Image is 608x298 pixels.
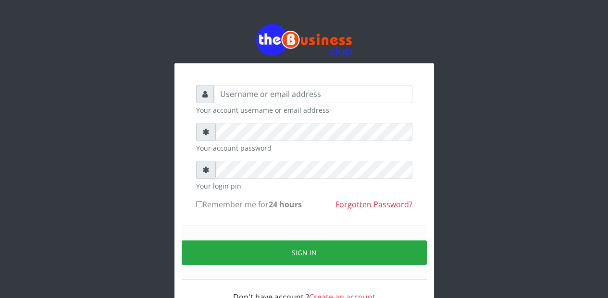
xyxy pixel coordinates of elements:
label: Remember me for [196,199,302,210]
a: Forgotten Password? [335,199,412,210]
b: 24 hours [269,199,302,210]
small: Your account password [196,143,412,153]
button: Sign in [182,240,427,265]
input: Username or email address [214,85,412,103]
input: Remember me for24 hours [196,201,202,207]
small: Your account username or email address [196,105,412,115]
small: Your login pin [196,181,412,191]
